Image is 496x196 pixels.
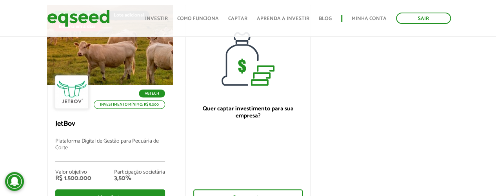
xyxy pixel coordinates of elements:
a: Como funciona [177,16,219,21]
div: Participação societária [114,170,165,175]
img: EqSeed [47,8,110,29]
a: Sair [396,13,451,24]
p: Agtech [139,90,165,97]
div: R$ 1.500.000 [55,175,91,181]
a: Investir [145,16,168,21]
p: JetBov [55,120,165,128]
p: Investimento mínimo: R$ 5.000 [94,100,165,109]
a: Minha conta [352,16,387,21]
div: 3,50% [114,175,165,181]
p: Quer captar investimento para sua empresa? [193,105,303,119]
div: Valor objetivo [55,170,91,175]
a: Aprenda a investir [257,16,309,21]
a: Captar [228,16,247,21]
a: Blog [319,16,332,21]
p: Plataforma Digital de Gestão para Pecuária de Corte [55,138,165,162]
